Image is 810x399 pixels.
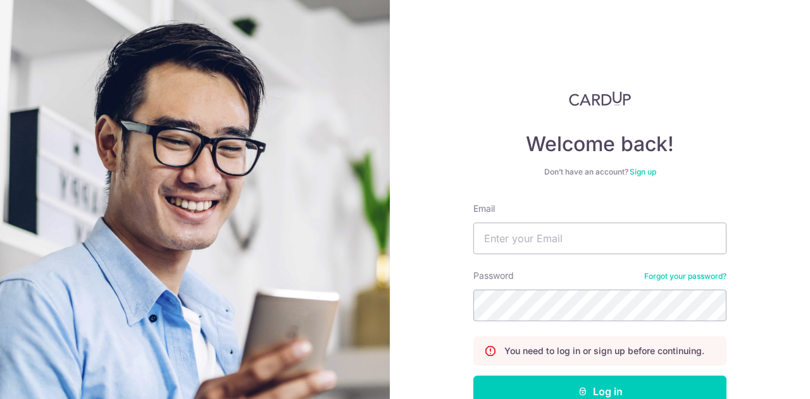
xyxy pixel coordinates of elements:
input: Enter your Email [473,223,726,254]
img: CardUp Logo [569,91,631,106]
h4: Welcome back! [473,132,726,157]
label: Password [473,269,514,282]
label: Email [473,202,495,215]
a: Sign up [630,167,656,176]
a: Forgot your password? [644,271,726,281]
p: You need to log in or sign up before continuing. [504,345,704,357]
div: Don’t have an account? [473,167,726,177]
